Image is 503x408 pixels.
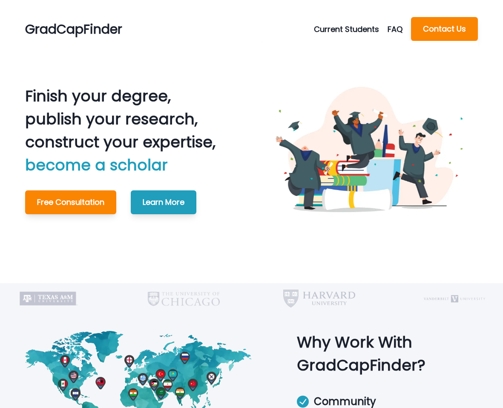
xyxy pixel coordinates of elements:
p: become a scholar [25,154,216,177]
p: Why Work With GradCapFinder? [297,331,478,377]
button: Learn More [131,190,196,214]
img: Texas A&M University [13,283,84,314]
img: Vanderbilt University [419,283,490,314]
button: Free Consultation [25,190,116,214]
img: Graduating Students [261,41,478,258]
img: University of Chicago [148,283,219,314]
button: Contact Us [411,17,478,41]
button: Current Students [314,23,388,35]
a: FAQ [388,23,411,35]
p: Finish your degree, publish your research, construct your expertise, [25,85,216,177]
p: GradCapFinder [25,20,122,39]
img: Harvard University [283,283,355,314]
